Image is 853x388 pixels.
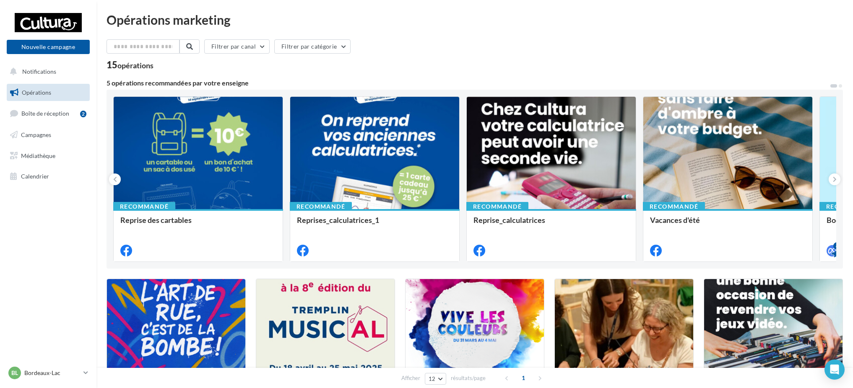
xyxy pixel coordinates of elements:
[290,202,352,211] div: Recommandé
[429,375,436,382] span: 12
[5,84,91,101] a: Opérations
[21,110,69,117] span: Boîte de réception
[21,152,55,159] span: Médiathèque
[22,89,51,96] span: Opérations
[80,111,86,117] div: 2
[107,60,153,70] div: 15
[833,242,841,250] div: 4
[11,369,18,377] span: BL
[117,62,153,69] div: opérations
[22,68,56,75] span: Notifications
[5,63,88,80] button: Notifications
[107,13,843,26] div: Opérations marketing
[473,216,629,233] div: Reprise_calculatrices
[824,360,845,380] div: Open Intercom Messenger
[5,126,91,144] a: Campagnes
[451,374,486,382] span: résultats/page
[466,202,528,211] div: Recommandé
[113,202,175,211] div: Recommandé
[204,39,270,54] button: Filtrer par canal
[643,202,705,211] div: Recommandé
[5,147,91,165] a: Médiathèque
[21,131,51,138] span: Campagnes
[401,374,420,382] span: Afficher
[517,371,530,385] span: 1
[120,216,276,233] div: Reprise des cartables
[297,216,453,233] div: Reprises_calculatrices_1
[7,40,90,54] button: Nouvelle campagne
[7,365,90,381] a: BL Bordeaux-Lac
[107,80,830,86] div: 5 opérations recommandées par votre enseigne
[5,168,91,185] a: Calendrier
[5,104,91,122] a: Boîte de réception2
[274,39,351,54] button: Filtrer par catégorie
[425,373,446,385] button: 12
[24,369,80,377] p: Bordeaux-Lac
[21,173,49,180] span: Calendrier
[650,216,806,233] div: Vacances d'été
